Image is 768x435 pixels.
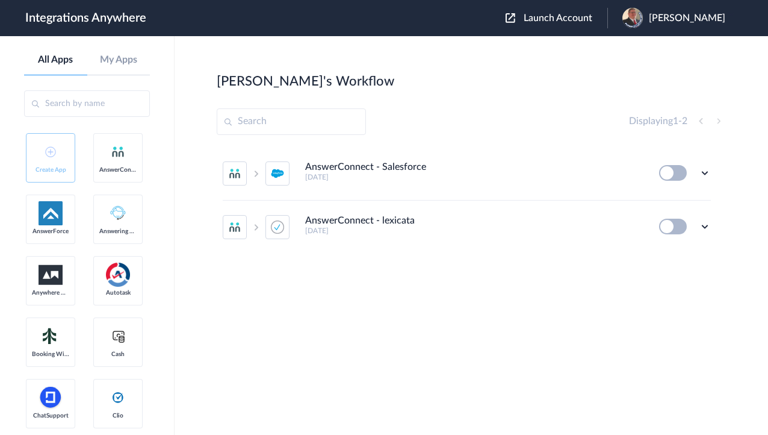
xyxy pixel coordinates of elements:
[506,13,607,24] button: Launch Account
[25,11,146,25] h1: Integrations Anywhere
[24,90,150,117] input: Search by name
[305,215,415,227] h4: AnswerConnect - lexicata
[111,390,125,405] img: clio-logo.svg
[39,265,63,285] img: aww.png
[111,329,126,343] img: cash-logo.svg
[111,145,125,159] img: answerconnect-logo.svg
[217,74,394,89] h2: [PERSON_NAME]'s Workflow
[629,116,687,127] h4: Displaying -
[39,386,63,410] img: chatsupport-icon.svg
[32,412,69,419] span: ChatSupport
[32,351,69,358] span: Booking Widget
[673,116,678,126] span: 1
[87,54,150,66] a: My Apps
[99,412,137,419] span: Clio
[45,146,56,157] img: add-icon.svg
[305,161,426,173] h4: AnswerConnect - Salesforce
[99,289,137,296] span: Autotask
[524,13,592,23] span: Launch Account
[622,8,643,28] img: jason-pledge-people.PNG
[99,351,137,358] span: Cash
[217,108,366,135] input: Search
[32,228,69,235] span: AnswerForce
[32,289,69,296] span: Anywhere Works
[39,325,63,347] img: Setmore_Logo.svg
[24,54,87,66] a: All Apps
[305,173,643,181] h5: [DATE]
[106,263,130,287] img: autotask.png
[506,13,515,23] img: launch-acct-icon.svg
[682,116,687,126] span: 2
[106,201,130,225] img: Answering_service.png
[39,201,63,225] img: af-app-logo.svg
[99,166,137,174] span: AnswerConnect
[99,228,137,235] span: Answering Service
[649,13,725,24] span: [PERSON_NAME]
[305,227,643,235] h5: [DATE]
[32,166,69,174] span: Create App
